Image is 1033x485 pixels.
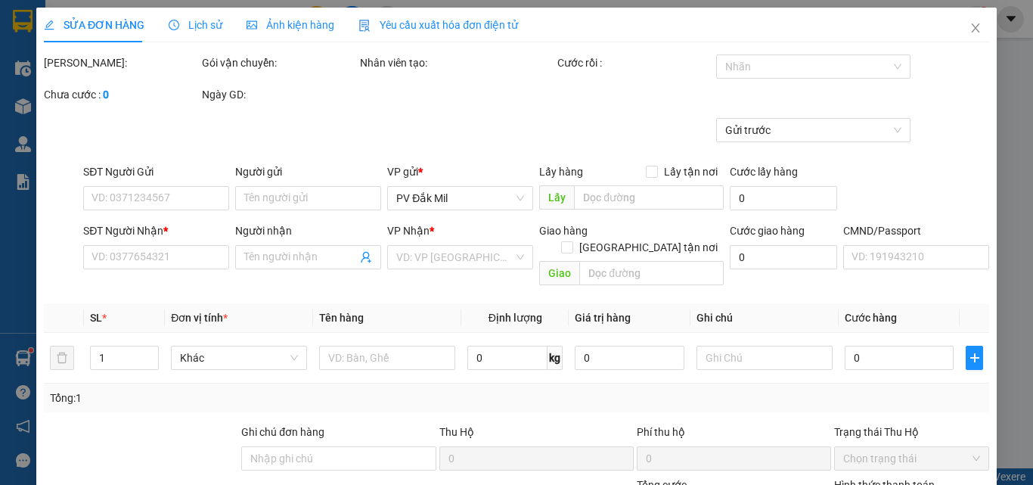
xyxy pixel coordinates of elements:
[83,222,229,239] div: SĐT Người Nhận
[729,225,804,237] label: Cước giao hàng
[539,261,579,285] span: Giao
[360,251,372,263] span: user-add
[387,225,430,237] span: VP Nhận
[83,163,229,180] div: SĐT Người Gửi
[579,261,723,285] input: Dọc đường
[845,312,897,324] span: Cước hàng
[103,89,109,101] b: 0
[843,222,989,239] div: CMND/Passport
[50,390,400,406] div: Tổng: 1
[180,347,298,369] span: Khác
[319,346,455,370] input: VD: Bàn, Ghế
[843,447,980,470] span: Chọn trạng thái
[575,312,631,324] span: Giá trị hàng
[90,312,102,324] span: SL
[171,312,228,324] span: Đơn vị tính
[235,222,381,239] div: Người nhận
[729,245,837,269] input: Cước giao hàng
[358,20,371,32] img: icon
[724,119,901,141] span: Gửi trước
[358,19,518,31] span: Yêu cầu xuất hóa đơn điện tử
[539,225,588,237] span: Giao hàng
[572,239,723,256] span: [GEOGRAPHIC_DATA] tận nơi
[44,86,199,103] div: Chưa cước :
[696,346,833,370] input: Ghi Chú
[690,303,839,333] th: Ghi chú
[169,20,179,30] span: clock-circle
[50,346,74,370] button: delete
[241,426,324,438] label: Ghi chú đơn hàng
[235,163,381,180] div: Người gửi
[729,186,837,210] input: Cước lấy hàng
[969,22,982,34] span: close
[169,19,222,31] span: Lịch sử
[966,352,982,364] span: plus
[439,426,473,438] span: Thu Hộ
[202,86,357,103] div: Ngày GD:
[574,185,723,210] input: Dọc đường
[247,20,257,30] span: picture
[539,185,574,210] span: Lấy
[966,346,983,370] button: plus
[202,54,357,71] div: Gói vận chuyển:
[488,312,541,324] span: Định lượng
[954,8,997,50] button: Close
[387,163,533,180] div: VP gửi
[241,446,436,471] input: Ghi chú đơn hàng
[834,424,989,440] div: Trạng thái Thu Hộ
[44,54,199,71] div: [PERSON_NAME]:
[44,20,54,30] span: edit
[44,19,144,31] span: SỬA ĐƠN HÀNG
[729,166,797,178] label: Cước lấy hàng
[396,187,524,210] span: PV Đắk Mil
[548,346,563,370] span: kg
[247,19,334,31] span: Ảnh kiện hàng
[539,166,583,178] span: Lấy hàng
[637,424,831,446] div: Phí thu hộ
[657,163,723,180] span: Lấy tận nơi
[360,54,554,71] div: Nhân viên tạo:
[557,54,712,71] div: Cước rồi :
[319,312,364,324] span: Tên hàng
